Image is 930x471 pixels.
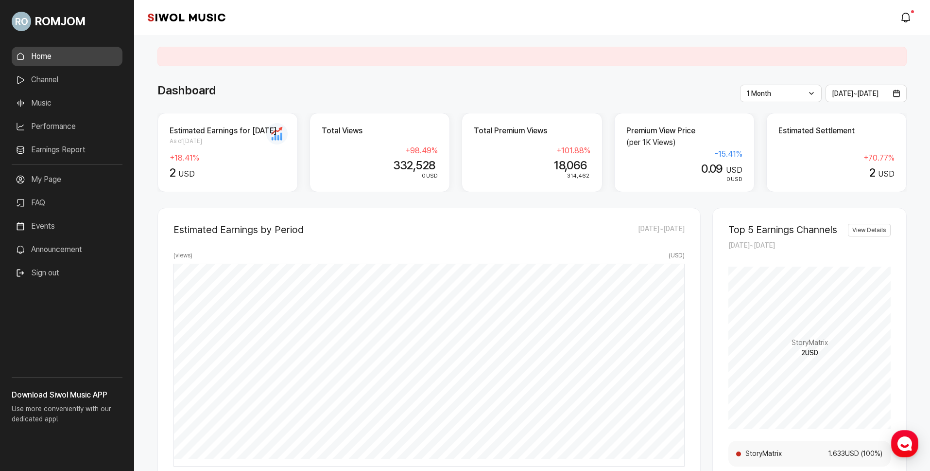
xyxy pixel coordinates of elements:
[626,162,742,176] div: USD
[12,70,122,90] a: Channel
[474,125,590,137] h2: Total Premium Views
[567,172,589,179] span: 314,462
[826,85,907,102] button: [DATE]~[DATE]
[170,137,286,145] span: As of [DATE]
[322,145,438,157] div: + 98.49 %
[669,251,685,260] span: ( USD )
[626,175,742,184] div: USD
[12,389,122,401] h3: Download Siwol Music APP
[848,224,891,236] a: View Details
[778,125,895,137] h2: Estimated Settlement
[12,170,122,189] a: My Page
[638,224,685,235] span: [DATE] ~ [DATE]
[12,117,122,136] a: Performance
[474,145,590,157] div: + 101.88 %
[12,8,122,35] a: Go to My Profile
[832,90,878,97] span: [DATE] ~ [DATE]
[422,172,426,179] span: 0
[701,162,723,176] span: 0.09
[170,166,286,180] div: USD
[860,449,883,459] span: ( 100 %)
[778,152,895,164] div: + 70.77 %
[12,217,122,236] a: Events
[12,47,122,66] a: Home
[12,263,63,283] button: Sign out
[626,137,742,148] p: (per 1K Views)
[12,401,122,432] p: Use more conveniently with our dedicated app!
[157,82,216,99] h1: Dashboard
[12,93,122,113] a: Music
[746,90,771,97] span: 1 Month
[12,140,122,160] a: Earnings Report
[393,158,435,172] span: 332,528
[173,224,304,235] h2: Estimated Earnings by Period
[869,165,875,180] span: 2
[322,125,438,137] h2: Total Views
[801,348,818,358] span: 2 USD
[792,338,828,348] span: StoryMatrix
[728,241,775,249] span: [DATE] ~ [DATE]
[170,125,286,137] h2: Estimated Earnings for [DATE]
[322,172,438,181] div: USD
[897,8,916,27] a: modal.notifications
[554,158,587,172] span: 18,066
[778,166,895,180] div: USD
[12,193,122,213] a: FAQ
[12,240,122,259] a: Announcement
[728,224,837,235] h2: Top 5 Earnings Channels
[170,152,286,164] div: + 18.41 %
[745,449,813,459] span: StoryMatrix
[173,251,192,260] span: ( views )
[626,148,742,160] div: -15.41 %
[726,176,730,182] span: 0
[170,165,175,180] span: 2
[626,125,742,137] h2: Premium View Price
[35,13,85,30] span: ROMJOM
[813,449,860,459] span: 1.633 USD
